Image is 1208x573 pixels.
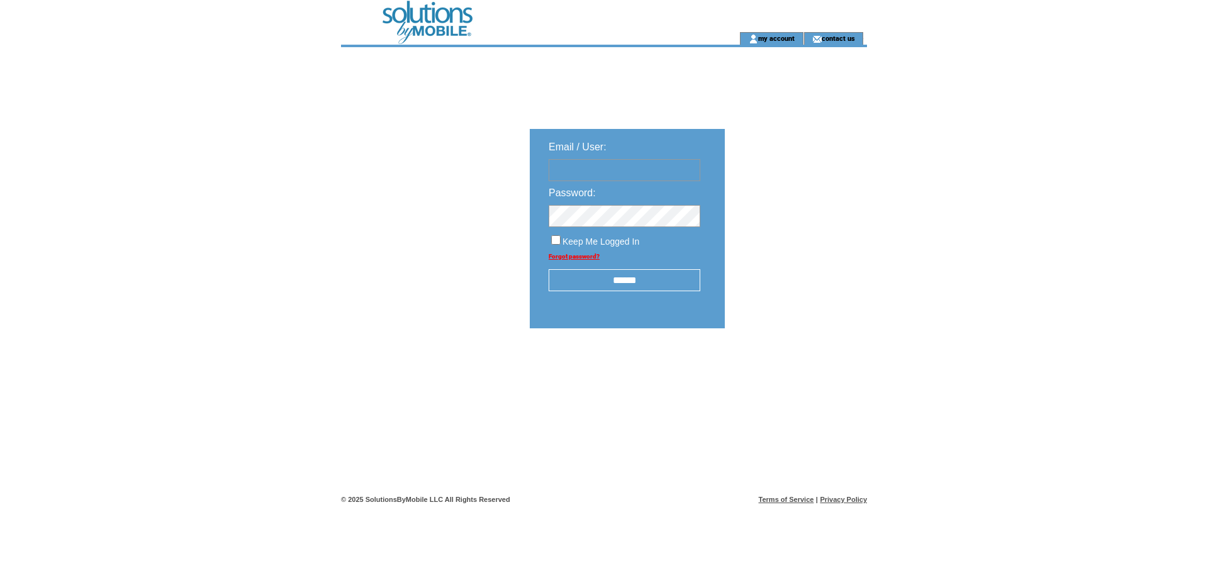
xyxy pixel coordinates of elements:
a: contact us [822,34,855,42]
span: © 2025 SolutionsByMobile LLC All Rights Reserved [341,496,510,503]
img: transparent.png;jsessionid=ECDC137D7652C2B590689FD1B25D601E [761,360,824,376]
a: Terms of Service [759,496,814,503]
img: contact_us_icon.gif;jsessionid=ECDC137D7652C2B590689FD1B25D601E [812,34,822,44]
a: Forgot password? [549,253,600,260]
a: Privacy Policy [820,496,867,503]
a: my account [758,34,795,42]
span: Password: [549,187,596,198]
span: Email / User: [549,142,607,152]
span: | [816,496,818,503]
span: Keep Me Logged In [562,236,639,247]
img: account_icon.gif;jsessionid=ECDC137D7652C2B590689FD1B25D601E [749,34,758,44]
